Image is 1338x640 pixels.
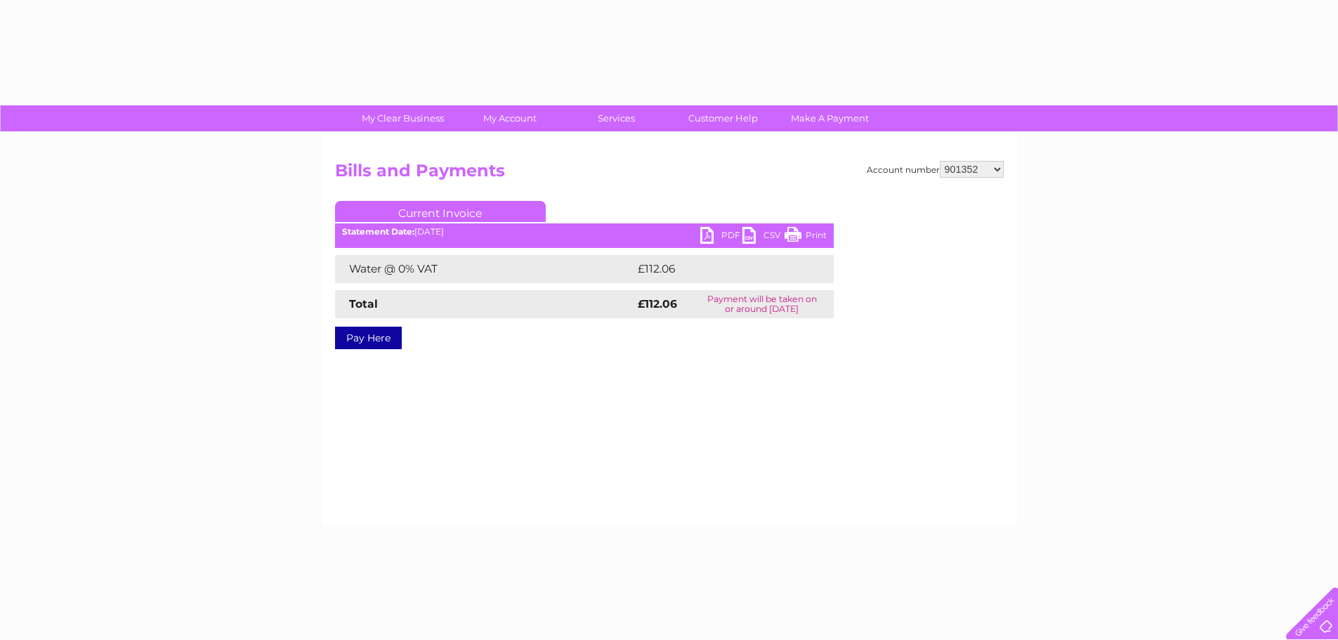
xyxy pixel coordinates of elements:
[452,105,568,131] a: My Account
[867,161,1004,178] div: Account number
[772,105,888,131] a: Make A Payment
[335,201,546,222] a: Current Invoice
[335,327,402,349] a: Pay Here
[335,255,634,283] td: Water @ 0% VAT
[342,226,414,237] b: Statement Date:
[558,105,674,131] a: Services
[665,105,781,131] a: Customer Help
[349,297,378,311] strong: Total
[638,297,677,311] strong: £112.06
[634,255,807,283] td: £112.06
[742,227,785,247] a: CSV
[700,227,742,247] a: PDF
[335,227,834,237] div: [DATE]
[345,105,461,131] a: My Clear Business
[335,161,1004,188] h2: Bills and Payments
[785,227,827,247] a: Print
[690,290,833,318] td: Payment will be taken on or around [DATE]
